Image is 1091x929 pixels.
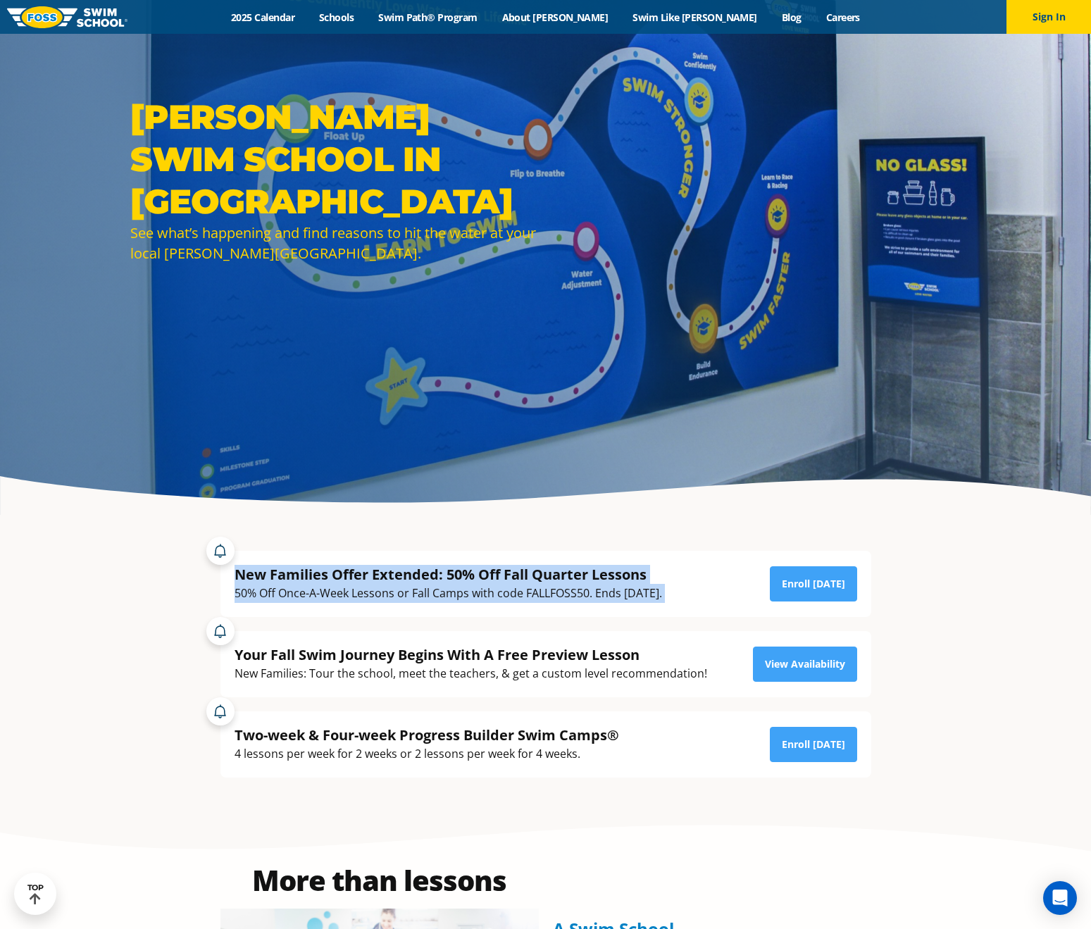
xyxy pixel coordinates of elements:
a: 2025 Calendar [219,11,307,24]
div: 50% Off Once-A-Week Lessons or Fall Camps with code FALLFOSS50. Ends [DATE]. [235,584,662,603]
h1: [PERSON_NAME] Swim School in [GEOGRAPHIC_DATA] [130,96,539,223]
div: Two-week & Four-week Progress Builder Swim Camps® [235,725,619,744]
a: Careers [813,11,872,24]
div: 4 lessons per week for 2 weeks or 2 lessons per week for 4 weeks. [235,744,619,763]
a: Swim Path® Program [366,11,490,24]
img: FOSS Swim School Logo [7,6,127,28]
div: Open Intercom Messenger [1043,881,1077,915]
a: Swim Like [PERSON_NAME] [621,11,770,24]
a: Schools [307,11,366,24]
a: About [PERSON_NAME] [490,11,621,24]
div: Your Fall Swim Journey Begins With A Free Preview Lesson [235,645,707,664]
div: New Families Offer Extended: 50% Off Fall Quarter Lessons [235,565,662,584]
a: Enroll [DATE] [770,727,857,762]
h2: More than lessons [220,866,539,894]
a: Enroll [DATE] [770,566,857,601]
div: See what’s happening and find reasons to hit the water at your local [PERSON_NAME][GEOGRAPHIC_DATA]. [130,223,539,263]
div: TOP [27,883,44,905]
div: New Families: Tour the school, meet the teachers, & get a custom level recommendation! [235,664,707,683]
a: Blog [769,11,813,24]
a: View Availability [753,647,857,682]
